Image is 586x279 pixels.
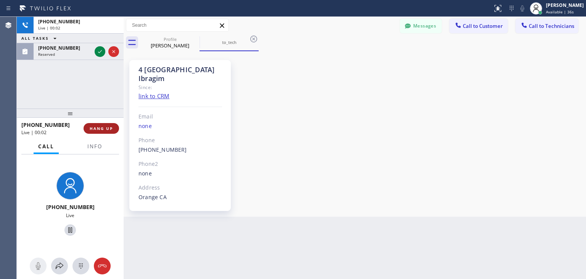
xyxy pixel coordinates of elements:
[21,129,47,136] span: Live | 00:02
[38,18,80,25] span: [PHONE_NUMBER]
[66,212,74,219] span: Live
[138,65,222,83] div: 4 [GEOGRAPHIC_DATA] Ibragim
[84,123,119,134] button: HANG UP
[141,36,199,42] div: Profile
[83,139,107,154] button: Info
[38,52,55,57] span: Reserved
[126,19,229,31] input: Search
[38,143,54,150] span: Call
[21,121,70,128] span: [PHONE_NUMBER]
[141,34,199,51] div: Dave Sitkowski
[72,258,89,274] button: Open dialpad
[46,203,95,211] span: [PHONE_NUMBER]
[138,122,222,131] div: none
[546,9,574,15] span: Available | 36s
[138,169,222,178] div: none
[38,45,80,51] span: [PHONE_NUMBER]
[400,19,442,33] button: Messages
[138,146,187,153] a: [PHONE_NUMBER]
[21,36,49,41] span: ALL TASKS
[138,136,222,145] div: Phone
[51,258,68,274] button: Open directory
[94,258,111,274] button: Hang up
[515,19,578,33] button: Call to Technicians
[141,42,199,49] div: [PERSON_NAME]
[529,23,574,29] span: Call to Technicians
[38,25,60,31] span: Live | 00:02
[87,143,102,150] span: Info
[449,19,508,33] button: Call to Customer
[463,23,503,29] span: Call to Customer
[17,34,64,43] button: ALL TASKS
[517,3,528,14] button: Mute
[138,183,222,192] div: Address
[108,46,119,57] button: Reject
[138,193,222,202] div: Orange CA
[138,160,222,169] div: Phone2
[200,39,258,45] div: to_tech
[138,92,169,100] a: link to CRM
[138,112,222,121] div: Email
[546,2,584,8] div: [PERSON_NAME]
[30,258,47,274] button: Mute
[34,139,59,154] button: Call
[90,126,113,131] span: HANG UP
[64,224,76,236] button: Hold Customer
[138,83,222,92] div: Since:
[95,46,105,57] button: Accept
